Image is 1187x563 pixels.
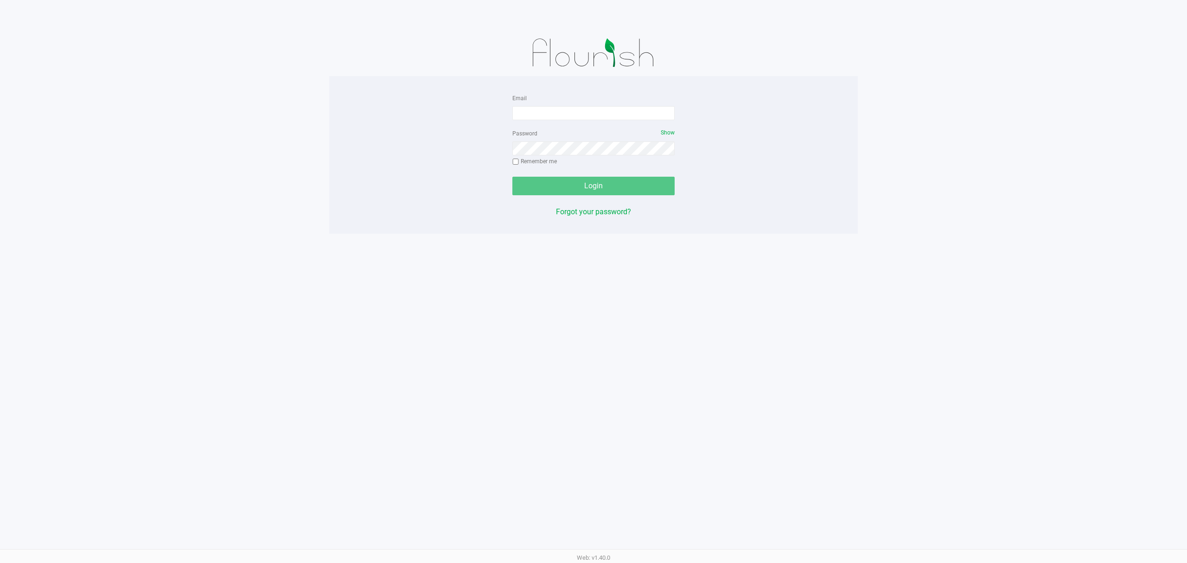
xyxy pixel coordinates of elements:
span: Show [661,129,675,136]
input: Remember me [512,159,519,165]
label: Email [512,94,527,102]
button: Forgot your password? [556,206,631,218]
span: Web: v1.40.0 [577,554,610,561]
label: Password [512,129,537,138]
label: Remember me [512,157,557,166]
